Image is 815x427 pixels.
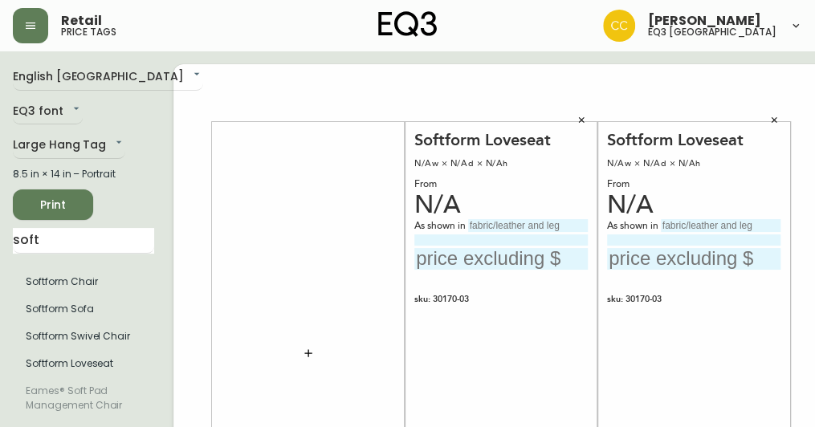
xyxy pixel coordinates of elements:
[13,377,154,419] li: Small Hang Tag
[414,292,588,307] div: sku: 30170-03
[414,219,468,234] span: As shown in
[378,11,438,37] img: logo
[607,198,780,213] div: N/A
[607,177,780,192] div: From
[13,167,154,181] div: 8.5 in × 14 in – Portrait
[607,292,780,307] div: sku: 30170-03
[61,14,102,27] span: Retail
[13,99,83,125] div: EQ3 font
[661,219,780,232] input: fabric/leather and leg
[414,198,588,213] div: N/A
[607,248,780,270] input: price excluding $
[61,27,116,37] h5: price tags
[13,64,203,91] div: English [GEOGRAPHIC_DATA]
[603,10,635,42] img: e5ae74ce19ac3445ee91f352311dd8f4
[414,177,588,192] div: From
[648,14,761,27] span: [PERSON_NAME]
[607,157,780,171] div: N/Aw × N/Ad × N/Ah
[13,132,125,159] div: Large Hang Tag
[13,268,154,295] li: Large Hang Tag
[13,350,154,377] li: Large Hang Tag
[607,219,661,234] span: As shown in
[13,189,93,220] button: Print
[414,157,588,171] div: N/Aw × N/Ad × N/Ah
[414,248,588,270] input: price excluding $
[13,295,154,323] li: Large Hang Tag
[26,195,80,215] span: Print
[13,228,154,254] input: Search
[13,323,154,350] li: Large Hang Tag
[414,130,588,150] div: Softform Loveseat
[607,130,780,150] div: Softform Loveseat
[468,219,588,232] input: fabric/leather and leg
[648,27,776,37] h5: eq3 [GEOGRAPHIC_DATA]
